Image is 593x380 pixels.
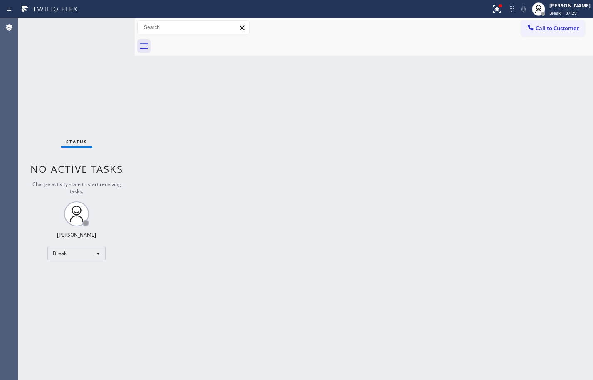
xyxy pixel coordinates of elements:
span: Break | 37:29 [549,10,577,16]
button: Call to Customer [521,20,585,36]
span: No active tasks [30,162,123,176]
div: [PERSON_NAME] [57,231,96,238]
span: Call to Customer [536,25,579,32]
div: Break [47,247,106,260]
button: Mute [518,3,529,15]
span: Status [66,139,87,145]
input: Search [138,21,249,34]
div: [PERSON_NAME] [549,2,591,9]
span: Change activity state to start receiving tasks. [32,181,121,195]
